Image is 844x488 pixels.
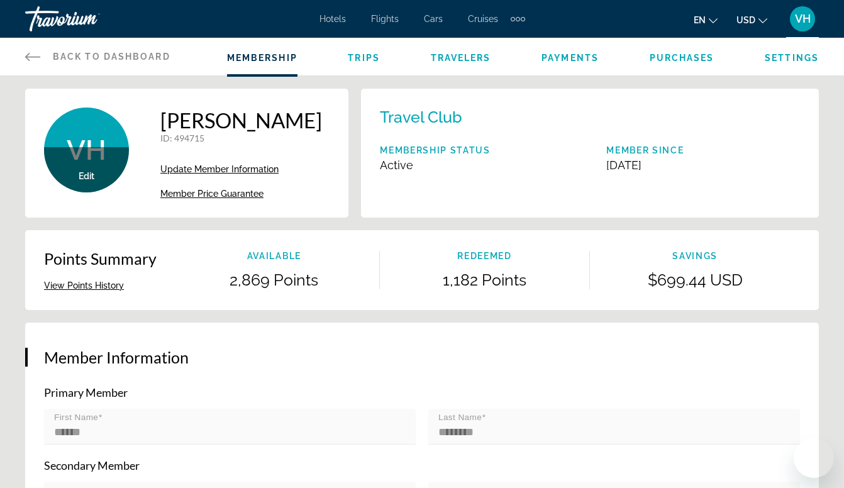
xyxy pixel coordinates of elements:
[380,270,590,289] p: 1,182 Points
[44,348,800,367] h3: Member Information
[380,158,491,172] p: Active
[431,53,491,63] a: Travelers
[590,251,800,261] p: Savings
[160,108,322,133] h1: [PERSON_NAME]
[694,11,718,29] button: Change language
[25,38,170,75] a: Back to Dashboard
[606,158,684,172] p: [DATE]
[169,251,379,261] p: Available
[795,13,811,25] span: VH
[606,145,684,155] p: Member Since
[79,171,94,181] span: Edit
[44,385,800,399] p: Primary Member
[54,413,98,422] mat-label: First Name
[694,15,706,25] span: en
[53,52,170,62] span: Back to Dashboard
[765,53,819,63] a: Settings
[67,134,106,167] span: VH
[348,53,380,63] a: Trips
[380,108,462,126] p: Travel Club
[371,14,399,24] a: Flights
[511,9,525,29] button: Extra navigation items
[44,249,157,268] p: Points Summary
[380,145,491,155] p: Membership Status
[160,133,170,143] span: ID
[438,413,482,422] mat-label: Last Name
[736,15,755,25] span: USD
[590,270,800,289] p: $699.44 USD
[424,14,443,24] a: Cars
[79,170,94,182] button: Edit
[169,270,379,289] p: 2,869 Points
[650,53,714,63] a: Purchases
[468,14,498,24] a: Cruises
[44,458,800,472] p: Secondary Member
[160,164,322,174] a: Update Member Information
[25,3,151,35] a: Travorium
[380,251,590,261] p: Redeemed
[160,133,322,143] p: : 494715
[44,280,124,291] button: View Points History
[160,164,279,174] span: Update Member Information
[227,53,297,63] a: Membership
[736,11,767,29] button: Change currency
[786,6,819,32] button: User Menu
[160,189,264,199] span: Member Price Guarantee
[794,438,834,478] iframe: Button to launch messaging window
[319,14,346,24] a: Hotels
[541,53,599,63] a: Payments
